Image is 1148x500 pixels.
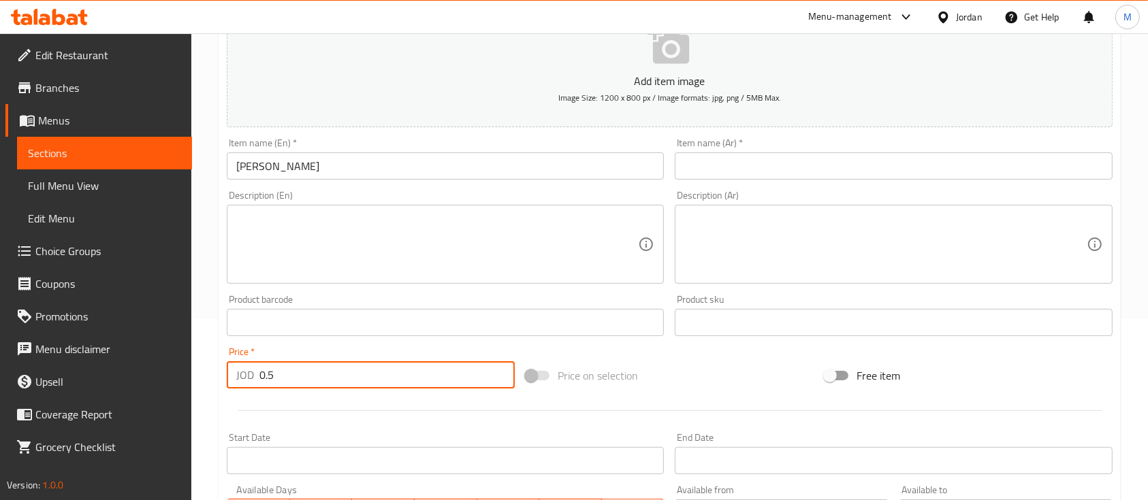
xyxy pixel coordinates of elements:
[35,439,181,455] span: Grocery Checklist
[35,341,181,357] span: Menu disclaimer
[17,137,192,169] a: Sections
[5,398,192,431] a: Coverage Report
[5,267,192,300] a: Coupons
[857,367,900,384] span: Free item
[227,309,664,336] input: Please enter product barcode
[35,406,181,422] span: Coverage Report
[35,243,181,259] span: Choice Groups
[35,47,181,63] span: Edit Restaurant
[236,367,254,383] p: JOD
[35,276,181,292] span: Coupons
[5,104,192,137] a: Menus
[7,476,40,494] span: Version:
[5,333,192,365] a: Menu disclaimer
[42,476,63,494] span: 1.0.0
[28,145,181,161] span: Sections
[5,235,192,267] a: Choice Groups
[808,9,892,25] div: Menu-management
[5,300,192,333] a: Promotions
[35,308,181,324] span: Promotions
[28,210,181,227] span: Edit Menu
[35,80,181,96] span: Branches
[558,90,781,105] span: Image Size: 1200 x 800 px / Image formats: jpg, png / 5MB Max.
[248,73,1091,89] p: Add item image
[5,365,192,398] a: Upsell
[35,373,181,390] span: Upsell
[17,169,192,202] a: Full Menu View
[227,152,664,180] input: Enter name En
[38,112,181,129] span: Menus
[1123,10,1132,24] span: M
[675,152,1112,180] input: Enter name Ar
[259,361,515,388] input: Please enter price
[28,178,181,194] span: Full Menu View
[558,367,638,384] span: Price on selection
[5,39,192,71] a: Edit Restaurant
[227,3,1113,127] button: Add item imageImage Size: 1200 x 800 px / Image formats: jpg, png / 5MB Max.
[5,71,192,104] a: Branches
[675,309,1112,336] input: Please enter product sku
[5,431,192,463] a: Grocery Checklist
[17,202,192,235] a: Edit Menu
[956,10,983,24] div: Jordan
